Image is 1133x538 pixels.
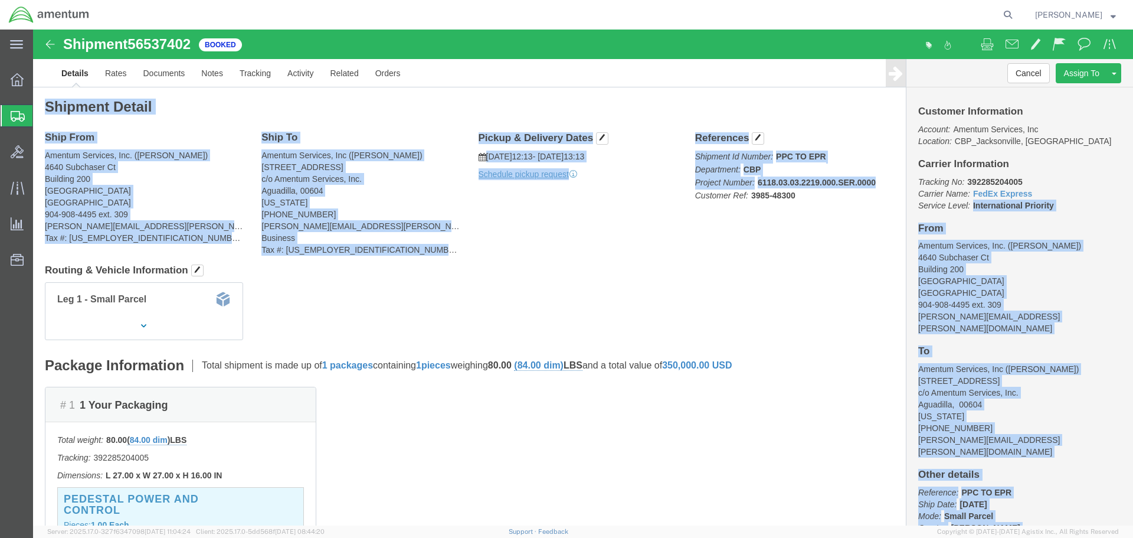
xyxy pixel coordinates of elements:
span: Client: 2025.17.0-5dd568f [196,528,325,535]
a: Support [509,528,538,535]
iframe: FS Legacy Container [33,30,1133,526]
span: [DATE] 08:44:20 [275,528,325,535]
span: Copyright © [DATE]-[DATE] Agistix Inc., All Rights Reserved [937,527,1119,537]
span: Server: 2025.17.0-327f6347098 [47,528,191,535]
span: [DATE] 11:04:24 [145,528,191,535]
span: Nick Riddle [1035,8,1102,21]
img: logo [8,6,90,24]
button: [PERSON_NAME] [1034,8,1116,22]
a: Feedback [538,528,568,535]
